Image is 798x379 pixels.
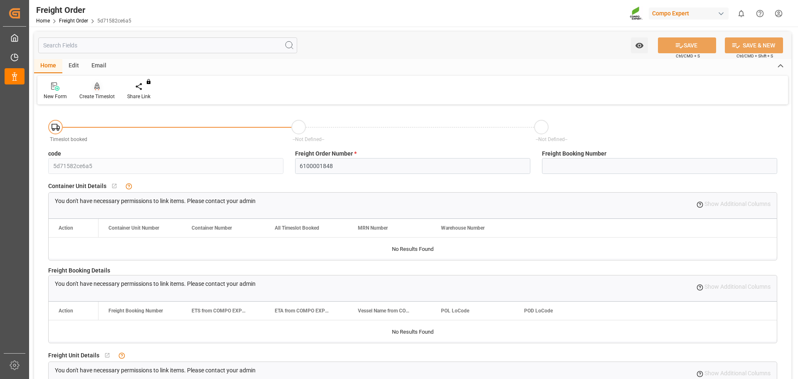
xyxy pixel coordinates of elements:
span: All Timeslot Booked [275,225,319,231]
span: MRN Number [358,225,388,231]
span: ETA from COMPO EXPERT [275,308,330,314]
span: Container Unit Details [48,182,106,191]
span: Ctrl/CMD + S [676,53,700,59]
span: Timeslot booked [50,136,87,142]
span: --Not Defined-- [293,136,324,142]
input: Search Fields [38,37,297,53]
img: Screenshot%202023-09-29%20at%2010.02.21.png_1712312052.png [630,6,643,21]
div: Edit [62,59,85,73]
span: Freight Unit Details [48,351,99,360]
a: Freight Order [59,18,88,24]
span: code [48,149,61,158]
div: New Form [44,93,67,100]
button: open menu [631,37,648,53]
button: SAVE & NEW [725,37,783,53]
div: Action [59,225,73,231]
p: You don't have necessary permissions to link items. Please contact your admin [55,366,256,375]
button: Help Center [751,4,769,23]
div: Compo Expert [649,7,729,20]
span: Freight Order Number [295,149,357,158]
div: Freight Order [36,4,131,16]
div: Home [34,59,62,73]
a: Home [36,18,50,24]
button: show 0 new notifications [732,4,751,23]
button: Compo Expert [649,5,732,21]
p: You don't have necessary permissions to link items. Please contact your admin [55,197,256,206]
button: SAVE [658,37,716,53]
span: --Not Defined-- [536,136,567,142]
span: Ctrl/CMD + Shift + S [736,53,773,59]
div: Email [85,59,113,73]
span: Warehouse Number [441,225,485,231]
span: Freight Booking Number [108,308,163,314]
span: Vessel Name from COMPO EXPERT [358,308,414,314]
span: Freight Booking Details [48,266,110,275]
span: ETS from COMPO EXPERT [192,308,247,314]
div: Create Timeslot [79,93,115,100]
span: POD LoCode [524,308,553,314]
span: POL LoCode [441,308,469,314]
p: You don't have necessary permissions to link items. Please contact your admin [55,280,256,288]
span: Container Unit Number [108,225,159,231]
div: Action [59,308,73,314]
span: Container Number [192,225,232,231]
span: Freight Booking Number [542,149,606,158]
